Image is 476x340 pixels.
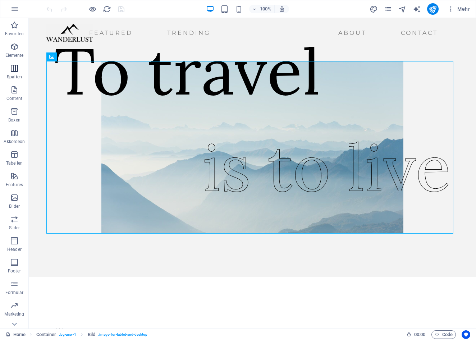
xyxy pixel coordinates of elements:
i: Seite neu laden [103,5,111,13]
i: Seiten (Strg+Alt+S) [384,5,392,13]
p: Akkordeon [4,139,25,144]
i: Bei Größenänderung Zoomstufe automatisch an das gewählte Gerät anpassen. [279,6,285,12]
p: Bilder [9,203,20,209]
span: . image-for-tablet-and-desktop [98,330,148,339]
p: Content [6,96,22,101]
button: publish [427,3,439,15]
span: Klick zum Auswählen. Doppelklick zum Bearbeiten [88,330,95,339]
button: pages [384,5,393,13]
p: Formular [5,290,24,295]
p: Slider [9,225,20,231]
button: text_generator [413,5,421,13]
h6: Session-Zeit [407,330,426,339]
span: Code [435,330,453,339]
p: Tabellen [6,160,23,166]
i: Veröffentlichen [429,5,437,13]
button: Usercentrics [462,330,470,339]
span: : [419,332,420,337]
i: Design (Strg+Alt+Y) [370,5,378,13]
button: Code [431,330,456,339]
button: design [370,5,378,13]
i: AI Writer [413,5,421,13]
button: navigator [398,5,407,13]
button: Mehr [444,3,473,15]
button: 100% [249,5,275,13]
h6: 100% [260,5,271,13]
span: 00 00 [414,330,425,339]
p: Header [7,247,22,252]
span: Mehr [447,5,470,13]
p: Marketing [4,311,24,317]
a: Klick, um Auswahl aufzuheben. Doppelklick öffnet Seitenverwaltung [6,330,26,339]
i: Navigator [398,5,407,13]
span: Klick zum Auswählen. Doppelklick zum Bearbeiten [36,330,56,339]
p: Favoriten [5,31,24,37]
button: reload [102,5,111,13]
p: Features [6,182,23,188]
span: . bg-user-1 [59,330,76,339]
p: Spalten [7,74,22,80]
p: Elemente [5,52,24,58]
nav: breadcrumb [36,330,148,339]
p: Footer [8,268,21,274]
p: Boxen [8,117,20,123]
